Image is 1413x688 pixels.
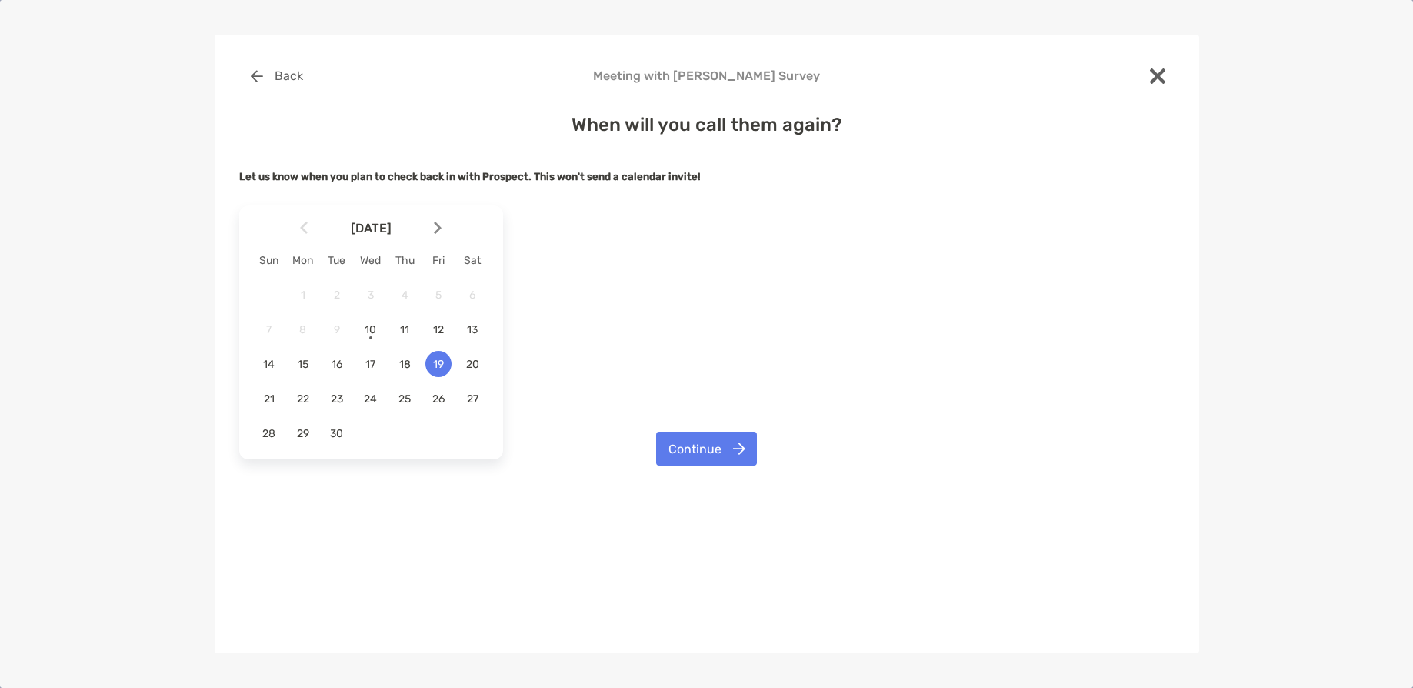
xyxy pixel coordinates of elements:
[534,171,701,182] strong: This won't send a calendar invite!
[425,358,452,371] span: 19
[252,254,286,267] div: Sun
[392,289,418,302] span: 4
[256,392,282,406] span: 21
[256,427,282,440] span: 28
[290,427,316,440] span: 29
[324,392,350,406] span: 23
[256,358,282,371] span: 14
[455,254,489,267] div: Sat
[459,392,485,406] span: 27
[733,443,745,455] img: button icon
[320,254,354,267] div: Tue
[311,221,431,235] span: [DATE]
[256,323,282,336] span: 7
[459,323,485,336] span: 13
[358,323,384,336] span: 10
[324,289,350,302] span: 2
[251,70,263,82] img: button icon
[324,323,350,336] span: 9
[358,358,384,371] span: 17
[239,68,1175,83] h4: Meeting with [PERSON_NAME] Survey
[239,59,315,93] button: Back
[459,358,485,371] span: 20
[358,289,384,302] span: 3
[324,427,350,440] span: 30
[392,323,418,336] span: 11
[434,222,442,235] img: Arrow icon
[290,358,316,371] span: 15
[239,114,1175,135] h4: When will you call them again?
[354,254,388,267] div: Wed
[392,392,418,406] span: 25
[290,289,316,302] span: 1
[290,392,316,406] span: 22
[656,432,757,466] button: Continue
[1150,68,1165,84] img: close modal
[425,392,452,406] span: 26
[422,254,455,267] div: Fri
[425,289,452,302] span: 5
[358,392,384,406] span: 24
[388,254,422,267] div: Thu
[286,254,320,267] div: Mon
[459,289,485,302] span: 6
[290,323,316,336] span: 8
[300,222,308,235] img: Arrow icon
[392,358,418,371] span: 18
[425,323,452,336] span: 12
[324,358,350,371] span: 16
[239,171,1175,182] h5: Let us know when you plan to check back in with Prospect.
